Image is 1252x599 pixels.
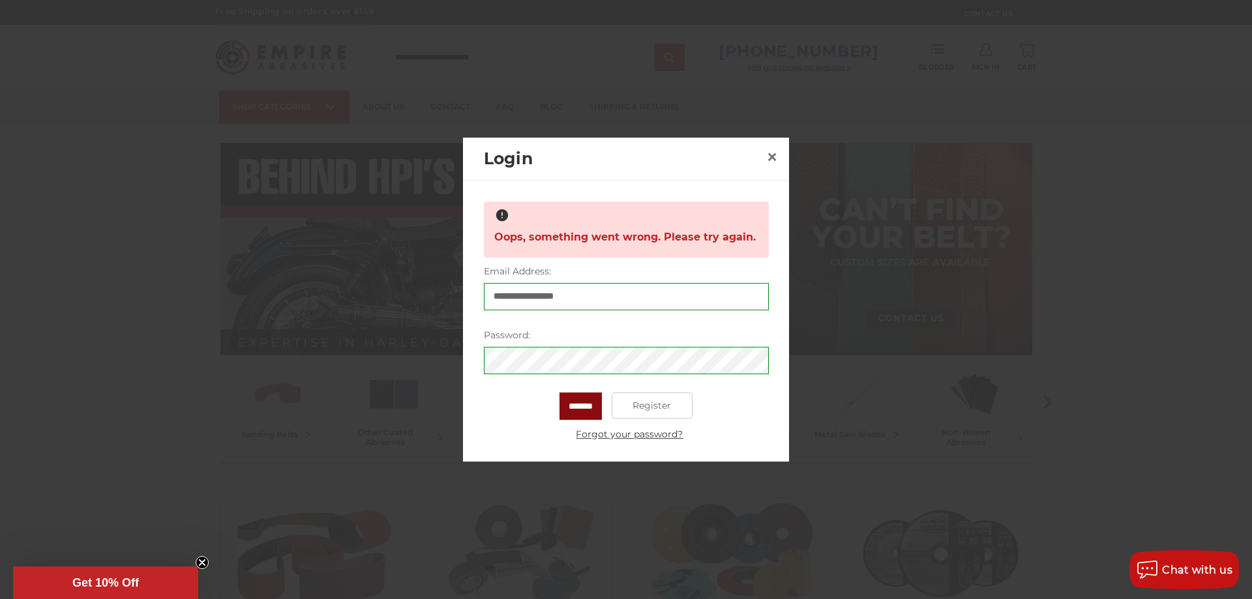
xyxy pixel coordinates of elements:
a: Forgot your password? [490,428,768,441]
a: Close [762,147,782,168]
span: × [766,144,778,169]
a: Register [612,392,693,418]
span: Get 10% Off [72,576,139,589]
h2: Login [484,147,762,171]
label: Email Address: [484,265,769,278]
span: Oops, something went wrong. Please try again. [494,225,756,250]
label: Password: [484,329,769,342]
button: Chat with us [1129,550,1239,589]
button: Close teaser [196,556,209,569]
span: Chat with us [1162,564,1232,576]
div: Get 10% OffClose teaser [13,566,198,599]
